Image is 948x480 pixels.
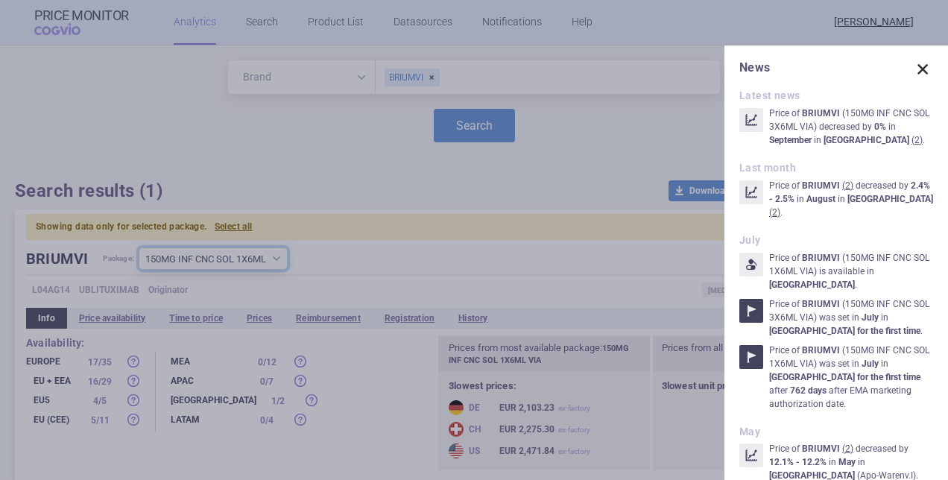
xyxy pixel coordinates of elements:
strong: BRIUMVI [802,443,840,454]
p: Price of ( 150MG INF CNC SOL 1X6ML VIA ) was set in in after after EMA marketing authorization da... [769,344,933,411]
strong: [GEOGRAPHIC_DATA] [824,135,909,145]
strong: July [862,359,879,369]
strong: BRIUMVI [802,180,840,191]
p: Price of ( 150MG INF CNC SOL 3X6ML VIA ) decreased by in in . [769,107,933,147]
strong: [GEOGRAPHIC_DATA] [769,326,855,336]
h2: Latest news [739,89,933,102]
p: Price of decreased by in in . [769,179,933,219]
u: ( 2 ) [769,207,780,218]
strong: [GEOGRAPHIC_DATA] [769,372,855,382]
strong: May [838,457,856,467]
p: Price of ( 150MG INF CNC SOL 3X6ML VIA ) was set in in . [769,297,933,338]
p: Price of ( 150MG INF CNC SOL 1X6ML VIA ) is available in . [769,251,933,291]
strong: [GEOGRAPHIC_DATA] [769,280,855,290]
strong: for the first time [857,326,920,336]
h1: News [739,60,933,75]
u: ( 2 ) [911,135,923,145]
strong: BRIUMVI [802,345,840,356]
u: ( 2 ) [842,180,853,191]
strong: July [862,312,879,323]
h2: July [739,234,933,247]
strong: 762 days [790,385,827,396]
strong: for the first time [857,372,920,382]
strong: BRIUMVI [802,108,840,119]
strong: [GEOGRAPHIC_DATA] [847,194,933,204]
h2: Last month [739,162,933,174]
u: ( 2 ) [842,443,853,454]
h2: May [739,426,933,438]
strong: 2.4% - 2.5% [769,180,930,204]
strong: BRIUMVI [802,253,840,263]
strong: August [806,194,835,204]
strong: September [769,135,812,145]
strong: BRIUMVI [802,299,840,309]
strong: 0% [874,121,886,132]
strong: 12.1% - 12.2% [769,457,827,467]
